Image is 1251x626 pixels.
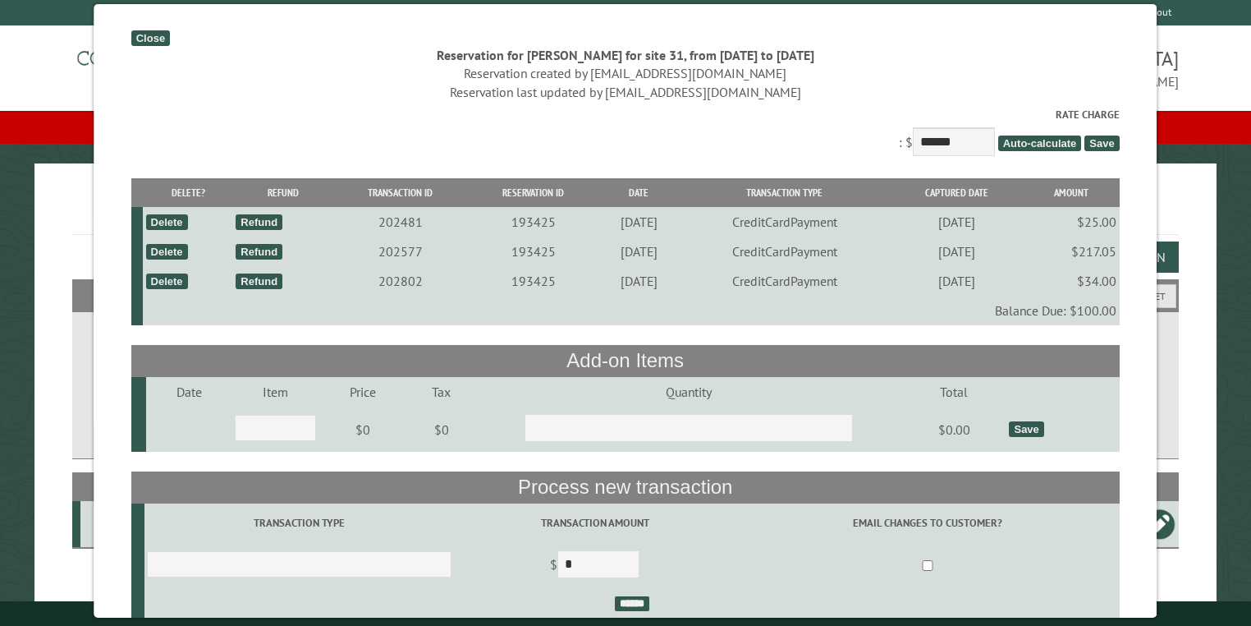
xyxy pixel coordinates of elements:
[457,515,734,531] label: Transaction Amount
[408,377,476,407] td: Tax
[232,377,318,407] td: Item
[131,83,1120,101] div: Reservation last updated by [EMAIL_ADDRESS][DOMAIN_NAME]
[233,178,332,207] th: Refund
[147,515,451,531] label: Transaction Type
[998,136,1082,151] span: Auto-calculate
[455,543,736,589] td: $
[469,178,598,207] th: Reservation ID
[319,407,408,453] td: $0
[469,266,598,296] td: 193425
[469,207,598,237] td: 193425
[131,472,1120,503] th: Process new transaction
[891,178,1024,207] th: Captured Date
[131,46,1120,64] div: Reservation for [PERSON_NAME] for site 31, from [DATE] to [DATE]
[902,407,1007,453] td: $0.00
[72,32,277,96] img: Campground Commander
[408,407,476,453] td: $0
[87,516,143,532] div: 31
[72,190,1180,235] h1: Reservations
[332,207,469,237] td: 202481
[598,178,679,207] th: Date
[146,214,188,230] div: Delete
[236,274,283,289] div: Refund
[146,377,232,407] td: Date
[679,178,890,207] th: Transaction Type
[146,244,188,260] div: Delete
[319,377,408,407] td: Price
[739,515,1117,531] label: Email changes to customer?
[131,107,1120,160] div: : $
[533,608,718,619] small: © Campground Commander LLC. All rights reserved.
[236,214,283,230] div: Refund
[332,178,469,207] th: Transaction ID
[1023,266,1119,296] td: $34.00
[146,274,188,289] div: Delete
[1085,136,1120,151] span: Save
[469,237,598,266] td: 193425
[475,377,901,407] td: Quantity
[598,237,679,266] td: [DATE]
[131,107,1120,122] label: Rate Charge
[679,207,890,237] td: CreditCardPayment
[131,30,170,46] div: Close
[598,207,679,237] td: [DATE]
[131,64,1120,82] div: Reservation created by [EMAIL_ADDRESS][DOMAIN_NAME]
[891,207,1024,237] td: [DATE]
[1010,421,1044,437] div: Save
[332,266,469,296] td: 202802
[131,345,1120,376] th: Add-on Items
[72,279,1180,311] h2: Filters
[679,237,890,266] td: CreditCardPayment
[891,237,1024,266] td: [DATE]
[144,178,234,207] th: Delete?
[1023,178,1119,207] th: Amount
[1023,237,1119,266] td: $217.05
[679,266,890,296] td: CreditCardPayment
[902,377,1007,407] td: Total
[80,472,146,501] th: Site
[1023,207,1119,237] td: $25.00
[598,266,679,296] td: [DATE]
[144,296,1120,325] td: Balance Due: $100.00
[891,266,1024,296] td: [DATE]
[236,244,283,260] div: Refund
[332,237,469,266] td: 202577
